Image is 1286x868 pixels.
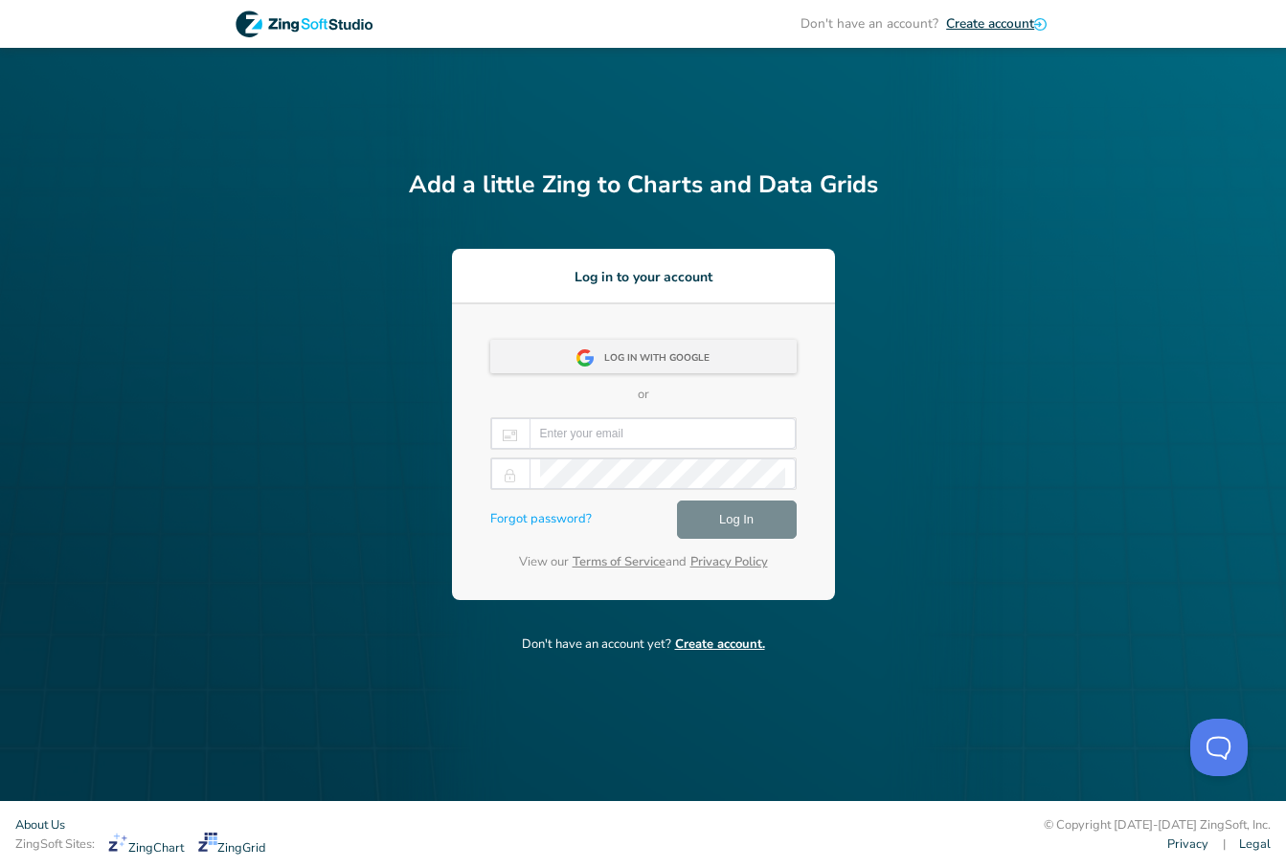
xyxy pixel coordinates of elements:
[15,835,95,854] span: ZingSoft Sites:
[452,267,835,287] h3: Log in to your account
[409,635,878,655] p: Don't have an account yet?
[1223,835,1226,854] span: |
[675,635,765,653] span: Create account.
[198,833,266,857] a: ZingGrid
[490,553,797,572] p: View our and
[409,167,878,204] h2: Add a little Zing to Charts and Data Grids
[15,816,65,835] a: About Us
[719,508,754,531] span: Log In
[604,342,721,376] div: Log in with Google
[573,553,666,570] a: Terms of Service
[677,501,797,539] button: Log In
[490,386,797,405] p: or
[1190,719,1248,776] iframe: Toggle Customer Support
[946,14,1034,33] span: Create account
[540,419,785,448] input: Enter your email
[490,510,592,529] a: Forgot password?
[1167,835,1208,854] a: Privacy
[1239,835,1271,854] a: Legal
[1044,816,1271,835] div: © Copyright [DATE]-[DATE] ZingSoft, Inc.
[690,553,768,570] a: Privacy Policy
[108,833,184,857] a: ZingChart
